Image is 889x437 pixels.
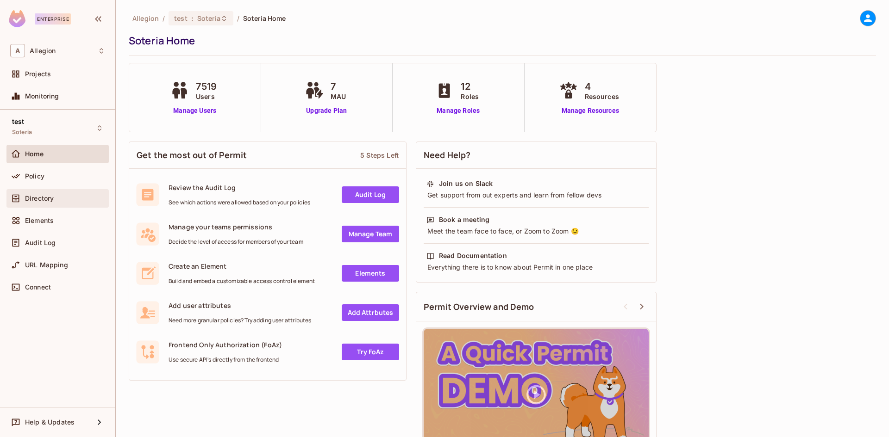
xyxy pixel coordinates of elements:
[25,261,68,269] span: URL Mapping
[360,151,399,160] div: 5 Steps Left
[461,92,479,101] span: Roles
[25,195,54,202] span: Directory
[25,239,56,246] span: Audit Log
[174,14,188,23] span: test
[25,150,44,158] span: Home
[196,92,217,101] span: Users
[342,186,399,203] a: Audit Log
[25,70,51,78] span: Projects
[169,262,315,271] span: Create an Element
[12,118,25,125] span: test
[169,238,303,246] span: Decide the level of access for members of your team
[35,13,71,25] div: Enterprise
[25,217,54,224] span: Elements
[461,80,479,93] span: 12
[585,80,619,93] span: 4
[342,304,399,321] a: Add Attrbutes
[426,191,646,200] div: Get support from out experts and learn from fellow devs
[163,14,165,23] li: /
[169,183,310,192] span: Review the Audit Log
[426,263,646,272] div: Everything there is to know about Permit in one place
[169,222,303,231] span: Manage your teams permissions
[433,106,483,116] a: Manage Roles
[439,179,493,188] div: Join us on Slack
[137,149,247,161] span: Get the most out of Permit
[342,344,399,360] a: Try FoAz
[168,106,222,116] a: Manage Users
[132,14,159,23] span: the active workspace
[169,340,282,349] span: Frontend Only Authorization (FoAz)
[169,317,311,324] span: Need more granular policies? Try adding user attributes
[169,199,310,206] span: See which actions were allowed based on your policies
[331,80,346,93] span: 7
[585,92,619,101] span: Resources
[169,356,282,363] span: Use secure API's directly from the frontend
[129,34,871,48] div: Soteria Home
[191,15,194,22] span: :
[424,149,471,161] span: Need Help?
[342,265,399,282] a: Elements
[557,106,624,116] a: Manage Resources
[424,301,534,313] span: Permit Overview and Demo
[439,251,507,260] div: Read Documentation
[196,80,217,93] span: 7519
[169,277,315,285] span: Build and embed a customizable access control element
[237,14,239,23] li: /
[30,47,56,55] span: Workspace: Allegion
[342,226,399,242] a: Manage Team
[331,92,346,101] span: MAU
[426,227,646,236] div: Meet the team face to face, or Zoom to Zoom 😉
[25,283,51,291] span: Connect
[10,44,25,57] span: A
[25,92,59,100] span: Monitoring
[303,106,351,116] a: Upgrade Plan
[9,10,25,27] img: SReyMgAAAABJRU5ErkJggg==
[439,215,489,224] div: Book a meeting
[25,419,75,426] span: Help & Updates
[12,129,32,136] span: Soteria
[169,301,311,310] span: Add user attributes
[25,172,44,180] span: Policy
[243,14,286,23] span: Soteria Home
[197,14,220,23] span: Soteria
